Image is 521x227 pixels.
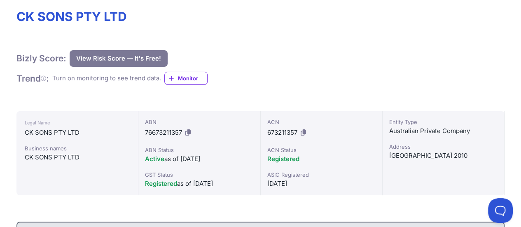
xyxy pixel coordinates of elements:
div: Turn on monitoring to see trend data. [52,74,161,83]
div: GST Status [145,171,253,179]
div: ACN [267,118,376,126]
span: 673211357 [267,129,297,136]
span: Registered [267,155,299,163]
div: Business names [25,144,130,152]
span: Registered [145,180,177,187]
a: Monitor [164,72,208,85]
h1: Bizly Score: [16,53,66,64]
div: Address [389,143,498,151]
div: ACN Status [267,146,376,154]
div: as of [DATE] [145,179,253,189]
div: ASIC Registered [267,171,376,179]
h1: Trend : [16,73,49,84]
button: View Risk Score — It's Free! [70,50,168,67]
div: Legal Name [25,118,130,128]
div: Entity Type [389,118,498,126]
div: [DATE] [267,179,376,189]
h1: CK SONS PTY LTD [16,9,505,24]
iframe: Toggle Customer Support [488,198,513,223]
div: Australian Private Company [389,126,498,136]
span: Monitor [178,74,207,82]
div: ABN [145,118,253,126]
div: CK SONS PTY LTD [25,152,130,162]
div: CK SONS PTY LTD [25,128,130,138]
span: Active [145,155,164,163]
span: 76673211357 [145,129,182,136]
div: as of [DATE] [145,154,253,164]
div: [GEOGRAPHIC_DATA] 2010 [389,151,498,161]
div: ABN Status [145,146,253,154]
